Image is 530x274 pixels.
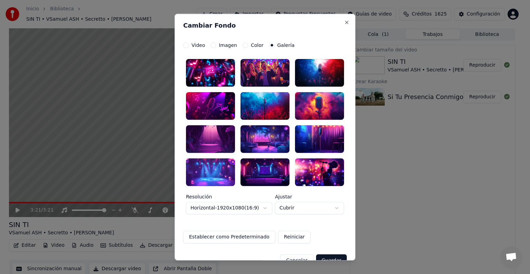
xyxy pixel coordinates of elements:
[183,231,275,243] button: Establecer como Predeterminado
[219,43,237,48] label: Imagen
[186,194,272,199] label: Resolución
[251,43,264,48] label: Color
[183,22,347,29] h2: Cambiar Fondo
[192,43,205,48] label: Video
[277,43,295,48] label: Galería
[275,194,344,199] label: Ajustar
[316,254,347,266] button: Guardar
[278,231,311,243] button: Reiniciar
[280,254,313,266] button: Cancelar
